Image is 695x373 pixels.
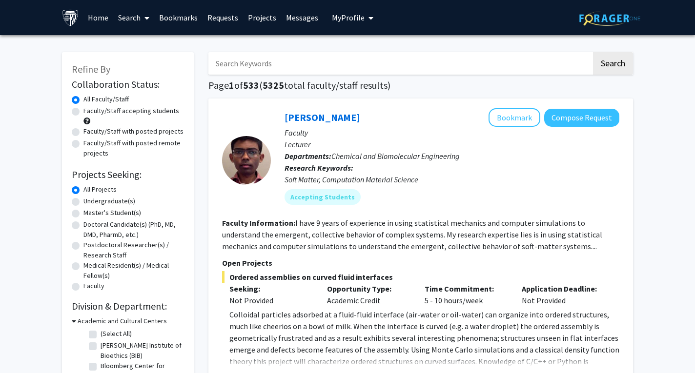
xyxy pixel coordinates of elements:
label: Faculty/Staff accepting students [83,106,179,116]
p: Application Deadline: [522,283,605,294]
div: Soft Matter, Computation Material Science [285,174,619,185]
span: My Profile [332,13,365,22]
button: Compose Request to John Edison [544,109,619,127]
input: Search Keywords [208,52,592,75]
fg-read-more: I have 9 years of experience in using statistical mechanics and computer simulations to understan... [222,218,602,251]
label: Faculty/Staff with posted remote projects [83,138,184,158]
button: Search [593,52,633,75]
a: Requests [203,0,243,35]
label: Master's Student(s) [83,208,141,218]
h2: Projects Seeking: [72,169,184,180]
a: Bookmarks [154,0,203,35]
a: Search [113,0,154,35]
button: Add John Edison to Bookmarks [489,108,540,127]
b: Departments: [285,151,331,161]
b: Research Keywords: [285,163,353,173]
a: Projects [243,0,281,35]
p: Lecturer [285,138,619,150]
p: Open Projects [222,257,619,269]
iframe: Chat [7,329,41,366]
div: 5 - 10 hours/week [417,283,515,306]
p: Seeking: [229,283,312,294]
h1: Page of ( total faculty/staff results) [208,79,633,91]
label: Undergraduate(s) [83,196,135,206]
span: Ordered assemblies on curved fluid interfaces [222,271,619,283]
h3: Academic and Cultural Centers [78,316,167,326]
label: (Select All) [101,329,132,339]
span: Chemical and Biomolecular Engineering [331,151,460,161]
a: Home [83,0,113,35]
label: Medical Resident(s) / Medical Fellow(s) [83,260,184,281]
a: [PERSON_NAME] [285,111,360,123]
label: All Faculty/Staff [83,94,129,104]
h2: Collaboration Status: [72,79,184,90]
mat-chip: Accepting Students [285,189,361,205]
p: Faculty [285,127,619,138]
div: Academic Credit [320,283,417,306]
div: Not Provided [514,283,612,306]
p: Time Commitment: [425,283,508,294]
a: Messages [281,0,323,35]
label: Faculty [83,281,104,291]
span: 5325 [263,79,284,91]
b: Faculty Information: [222,218,295,228]
label: Doctoral Candidate(s) (PhD, MD, DMD, PharmD, etc.) [83,219,184,240]
span: 1 [229,79,234,91]
label: All Projects [83,184,117,195]
label: Faculty/Staff with posted projects [83,126,184,137]
h2: Division & Department: [72,300,184,312]
span: Refine By [72,63,110,75]
img: ForagerOne Logo [579,11,640,26]
label: [PERSON_NAME] Institute of Bioethics (BIB) [101,340,182,361]
img: Johns Hopkins University Logo [62,9,79,26]
span: 533 [243,79,259,91]
p: Opportunity Type: [327,283,410,294]
label: Postdoctoral Researcher(s) / Research Staff [83,240,184,260]
div: Not Provided [229,294,312,306]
